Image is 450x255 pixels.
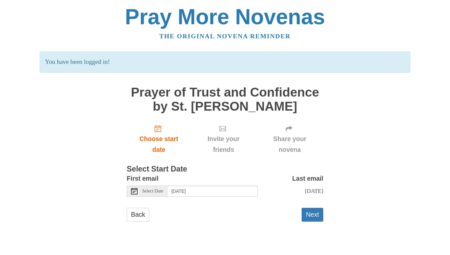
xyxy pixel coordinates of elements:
p: You have been logged in! [40,51,410,73]
span: Select Date [142,189,163,193]
a: Choose start date [127,120,191,159]
span: [DATE] [305,188,323,194]
a: The original novena reminder [159,33,291,40]
h3: Select Start Date [127,165,323,173]
div: Click "Next" to confirm your start date first. [191,120,256,159]
button: Next [302,208,323,221]
a: Back [127,208,149,221]
a: Pray More Novenas [125,5,325,29]
label: First email [127,173,159,184]
label: Last email [292,173,323,184]
div: Click "Next" to confirm your start date first. [256,120,323,159]
h1: Prayer of Trust and Confidence by St. [PERSON_NAME] [127,85,323,113]
span: Invite your friends [197,134,250,155]
span: Choose start date [133,134,184,155]
span: Share your novena [263,134,317,155]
